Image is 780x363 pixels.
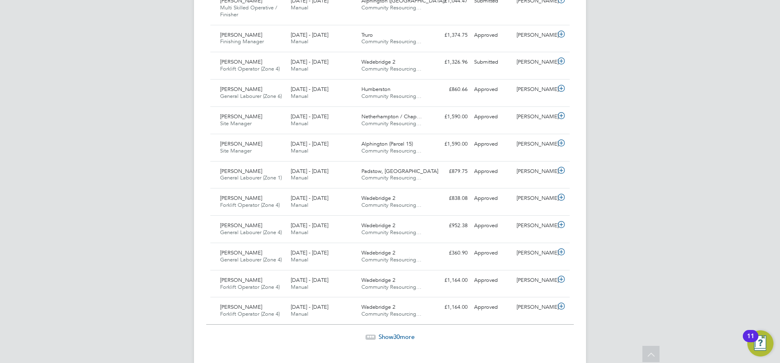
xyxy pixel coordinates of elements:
span: [PERSON_NAME] [220,303,262,310]
span: [PERSON_NAME] [220,31,262,38]
span: Forklift Operator (Zone 4) [220,65,280,72]
span: Wadebridge 2 [361,277,395,283]
span: [DATE] - [DATE] [291,113,328,120]
span: Community Resourcing… [361,310,421,317]
span: Community Resourcing… [361,229,421,236]
div: £1,326.96 [428,55,471,69]
span: Netherhampton / Chap… [361,113,422,120]
span: Manual [291,147,308,154]
button: Open Resource Center, 11 new notifications [747,330,773,356]
div: [PERSON_NAME] [513,137,556,151]
div: [PERSON_NAME] [513,55,556,69]
span: Manual [291,65,308,72]
span: Manual [291,256,308,263]
span: [PERSON_NAME] [220,195,262,201]
span: Community Resourcing… [361,256,421,263]
span: Alphington (Parcel 15) [361,140,413,147]
span: Manual [291,120,308,127]
span: Manual [291,174,308,181]
div: £1,164.00 [428,301,471,314]
div: Approved [471,192,513,205]
div: [PERSON_NAME] [513,219,556,232]
span: [PERSON_NAME] [220,113,262,120]
div: Approved [471,301,513,314]
div: Approved [471,29,513,42]
div: [PERSON_NAME] [513,165,556,178]
span: Community Resourcing… [361,201,421,208]
div: [PERSON_NAME] [513,301,556,314]
span: [DATE] - [DATE] [291,195,328,201]
span: Manual [291,283,308,290]
span: Forklift Operator (Zone 4) [220,283,280,290]
span: Manual [291,201,308,208]
span: [PERSON_NAME] [220,140,262,147]
div: £952.38 [428,219,471,232]
span: [PERSON_NAME] [220,86,262,93]
span: Manual [291,229,308,236]
span: Community Resourcing… [361,147,421,154]
div: £1,164.00 [428,274,471,287]
span: [PERSON_NAME] [220,58,262,65]
span: Community Resourcing… [361,174,421,181]
span: Forklift Operator (Zone 4) [220,201,280,208]
div: [PERSON_NAME] [513,29,556,42]
span: Manual [291,4,308,11]
div: £1,590.00 [428,110,471,124]
div: £1,374.75 [428,29,471,42]
div: Approved [471,110,513,124]
span: [PERSON_NAME] [220,277,262,283]
span: Padstow, [GEOGRAPHIC_DATA] [361,168,438,175]
span: Multi Skilled Operative / Finisher [220,4,277,18]
span: Wadebridge 2 [361,58,395,65]
span: Community Resourcing… [361,283,421,290]
span: [DATE] - [DATE] [291,86,328,93]
span: Wadebridge 2 [361,195,395,201]
div: £838.08 [428,192,471,205]
span: Community Resourcing… [361,4,421,11]
span: Truro [361,31,373,38]
span: Community Resourcing… [361,38,421,45]
div: 11 [747,336,754,347]
span: Site Manager [220,147,252,154]
span: [DATE] - [DATE] [291,31,328,38]
span: General Labourer (Zone 4) [220,229,282,236]
span: Forklift Operator (Zone 4) [220,310,280,317]
span: [DATE] - [DATE] [291,277,328,283]
div: £360.90 [428,246,471,260]
span: 30 [393,333,400,341]
div: Approved [471,246,513,260]
div: Approved [471,219,513,232]
span: General Labourer (Zone 4) [220,256,282,263]
span: Manual [291,93,308,100]
div: [PERSON_NAME] [513,192,556,205]
div: £879.75 [428,165,471,178]
span: [PERSON_NAME] [220,168,262,175]
span: Show more [379,333,415,341]
div: [PERSON_NAME] [513,246,556,260]
span: [PERSON_NAME] [220,249,262,256]
div: Submitted [471,55,513,69]
span: General Labourer (Zone 1) [220,174,282,181]
span: [DATE] - [DATE] [291,222,328,229]
span: [DATE] - [DATE] [291,303,328,310]
span: General Labourer (Zone 6) [220,93,282,100]
span: Manual [291,310,308,317]
span: Manual [291,38,308,45]
span: [DATE] - [DATE] [291,249,328,256]
span: Humberston [361,86,390,93]
span: [DATE] - [DATE] [291,58,328,65]
span: Finishing Manager [220,38,264,45]
div: Approved [471,274,513,287]
div: [PERSON_NAME] [513,83,556,96]
span: Wadebridge 2 [361,249,395,256]
span: [DATE] - [DATE] [291,168,328,175]
span: Wadebridge 2 [361,303,395,310]
span: Site Manager [220,120,252,127]
span: Community Resourcing… [361,65,421,72]
div: [PERSON_NAME] [513,110,556,124]
span: [DATE] - [DATE] [291,140,328,147]
span: [PERSON_NAME] [220,222,262,229]
div: Approved [471,83,513,96]
div: £860.66 [428,83,471,96]
div: £1,590.00 [428,137,471,151]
